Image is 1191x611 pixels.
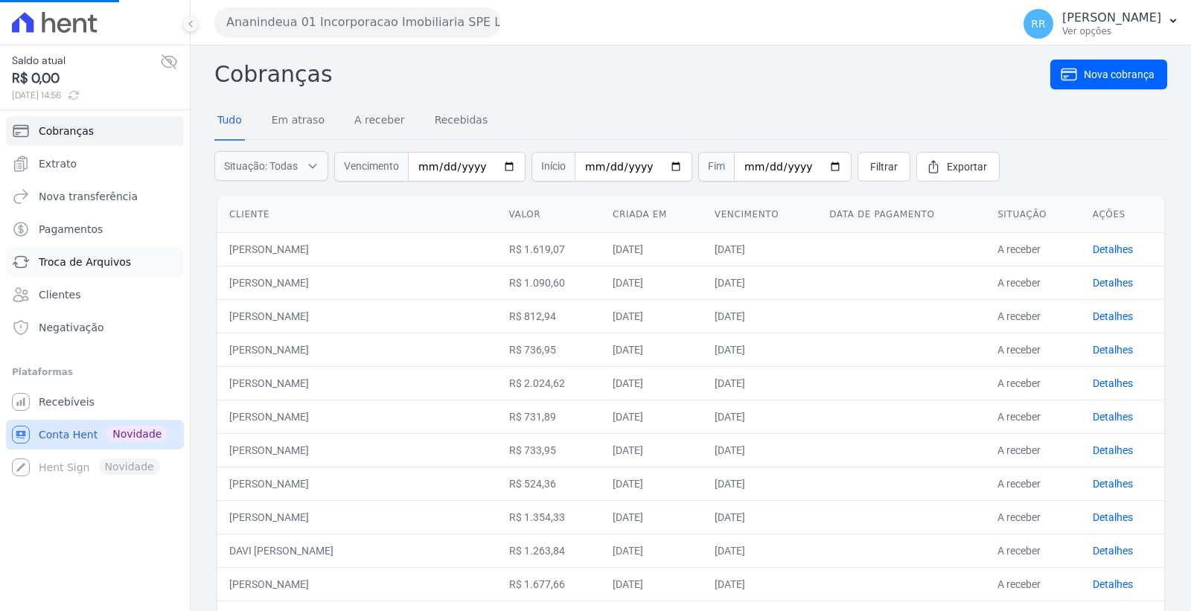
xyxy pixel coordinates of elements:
h2: Cobranças [214,57,1050,91]
td: R$ 812,94 [497,299,601,333]
a: Extrato [6,149,184,179]
td: [DATE] [703,567,817,601]
span: Pagamentos [39,222,103,237]
th: Vencimento [703,196,817,233]
td: [DATE] [601,333,703,366]
a: Troca de Arquivos [6,247,184,277]
a: Pagamentos [6,214,184,244]
th: Data de pagamento [817,196,986,233]
a: Detalhes [1093,310,1133,322]
td: R$ 2.024,62 [497,366,601,400]
td: A receber [986,534,1081,567]
td: [PERSON_NAME] [217,467,497,500]
th: Ações [1081,196,1164,233]
a: Negativação [6,313,184,342]
td: R$ 1.090,60 [497,266,601,299]
td: [DATE] [703,467,817,500]
a: Cobranças [6,116,184,146]
td: A receber [986,567,1081,601]
td: A receber [986,500,1081,534]
span: Início [531,152,575,182]
td: [DATE] [703,366,817,400]
a: Clientes [6,280,184,310]
td: R$ 733,95 [497,433,601,467]
a: Detalhes [1093,444,1133,456]
td: [PERSON_NAME] [217,366,497,400]
td: [DATE] [703,232,817,266]
span: RR [1031,19,1045,29]
td: [PERSON_NAME] [217,433,497,467]
a: Detalhes [1093,511,1133,523]
span: Filtrar [870,159,898,174]
td: [DATE] [703,266,817,299]
div: Plataformas [12,363,178,381]
button: Ananindeua 01 Incorporacao Imobiliaria SPE LTDA [214,7,500,37]
td: DAVI [PERSON_NAME] [217,534,497,567]
td: [DATE] [703,433,817,467]
a: Detalhes [1093,411,1133,423]
a: Em atraso [269,102,328,141]
a: Detalhes [1093,545,1133,557]
span: Conta Hent [39,427,98,442]
td: R$ 1.619,07 [497,232,601,266]
td: R$ 736,95 [497,333,601,366]
td: [PERSON_NAME] [217,299,497,333]
td: R$ 524,36 [497,467,601,500]
td: [DATE] [601,400,703,433]
button: Situação: Todas [214,151,328,181]
td: R$ 1.677,66 [497,567,601,601]
span: Negativação [39,320,104,335]
td: [DATE] [601,567,703,601]
td: [DATE] [601,232,703,266]
span: R$ 0,00 [12,68,160,89]
span: Nova cobrança [1084,67,1155,82]
td: A receber [986,400,1081,433]
td: [DATE] [601,433,703,467]
td: [DATE] [601,266,703,299]
td: [PERSON_NAME] [217,232,497,266]
span: Novidade [106,426,167,442]
a: Detalhes [1093,478,1133,490]
a: Conta Hent Novidade [6,420,184,450]
span: Vencimento [334,152,408,182]
span: [DATE] 14:56 [12,89,160,102]
nav: Sidebar [12,116,178,482]
button: RR [PERSON_NAME] Ver opções [1012,3,1191,45]
a: Detalhes [1093,578,1133,590]
span: Troca de Arquivos [39,255,131,269]
td: [DATE] [601,299,703,333]
a: A receber [351,102,408,141]
a: Nova transferência [6,182,184,211]
a: Nova cobrança [1050,60,1167,89]
span: Extrato [39,156,77,171]
a: Filtrar [858,152,910,182]
span: Exportar [947,159,987,174]
td: [PERSON_NAME] [217,567,497,601]
span: Cobranças [39,124,94,138]
td: [PERSON_NAME] [217,400,497,433]
a: Detalhes [1093,344,1133,356]
td: R$ 1.263,84 [497,534,601,567]
td: A receber [986,333,1081,366]
th: Valor [497,196,601,233]
span: Saldo atual [12,53,160,68]
td: R$ 1.354,33 [497,500,601,534]
td: [DATE] [703,500,817,534]
td: [DATE] [601,366,703,400]
a: Recebíveis [6,387,184,417]
td: A receber [986,467,1081,500]
span: Recebíveis [39,394,95,409]
td: A receber [986,433,1081,467]
td: R$ 731,89 [497,400,601,433]
td: [PERSON_NAME] [217,333,497,366]
a: Exportar [916,152,1000,182]
td: [DATE] [703,400,817,433]
td: A receber [986,366,1081,400]
th: Criada em [601,196,703,233]
td: [DATE] [601,534,703,567]
a: Detalhes [1093,377,1133,389]
td: [DATE] [703,299,817,333]
td: [DATE] [601,467,703,500]
td: [PERSON_NAME] [217,266,497,299]
td: [DATE] [601,500,703,534]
